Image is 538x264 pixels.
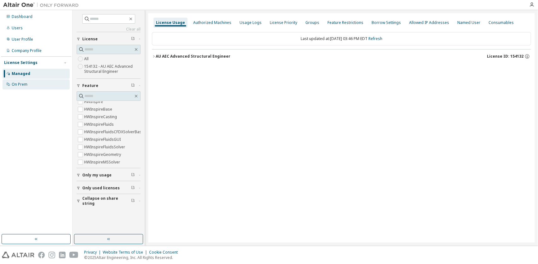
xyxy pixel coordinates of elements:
div: Cookie Consent [149,250,182,255]
button: Only my usage [77,168,141,182]
span: Only used licenses [82,186,120,191]
div: User Profile [12,37,33,42]
div: Last updated at: [DATE] 03:46 PM EDT [152,32,531,45]
span: License ID: 154132 [487,54,524,59]
div: Privacy [84,250,103,255]
label: HWInspireCasting [84,113,118,121]
span: Clear filter [131,173,135,178]
label: HWInspireFluidsCFDXSolverBasic [84,128,146,136]
div: License Usage [156,20,185,25]
label: HWInspireFluidsGUI [84,136,122,143]
div: Usage Logs [240,20,262,25]
label: HWInspireFluidsSolver [84,143,126,151]
button: Only used licenses [77,181,141,195]
span: License [82,37,98,42]
img: altair_logo.svg [2,252,34,258]
label: 154132 - AU AEC Advanced Structural Engineer [84,63,141,75]
button: Feature [77,79,141,93]
div: Managed [12,71,30,76]
div: License Settings [4,60,38,65]
button: AU AEC Advanced Structural EngineerLicense ID: 154132 [152,49,531,63]
span: Clear filter [131,37,135,42]
span: Clear filter [131,83,135,88]
label: HWInspire [84,98,104,106]
span: Clear filter [131,186,135,191]
div: Users [12,26,23,31]
img: instagram.svg [49,252,55,258]
label: HWInspireFluids [84,121,115,128]
div: Named User [457,20,480,25]
div: Borrow Settings [372,20,401,25]
div: On Prem [12,82,27,87]
span: Feature [82,83,98,88]
button: License [77,32,141,46]
img: linkedin.svg [59,252,66,258]
div: Consumables [489,20,514,25]
p: © 2025 Altair Engineering, Inc. All Rights Reserved. [84,255,182,260]
img: facebook.svg [38,252,45,258]
div: Website Terms of Use [103,250,149,255]
img: Altair One [3,2,82,8]
label: All [84,55,90,63]
label: HWInspireMSSolver [84,158,121,166]
a: Clear all [77,27,141,32]
img: youtube.svg [69,252,78,258]
label: HWInspireBase [84,106,113,113]
button: Collapse on share string [77,194,141,208]
span: Collapse on share string [82,196,131,206]
span: Clear filter [131,198,135,204]
a: Refresh [368,36,382,41]
div: License Priority [270,20,297,25]
div: Company Profile [12,48,42,53]
div: Feature Restrictions [327,20,363,25]
div: Allowed IP Addresses [409,20,449,25]
span: Only my usage [82,173,112,178]
div: Authorized Machines [193,20,231,25]
div: AU AEC Advanced Structural Engineer [156,54,230,59]
label: HWInspireGeometry [84,151,122,158]
div: Dashboard [12,14,32,19]
div: Groups [305,20,319,25]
